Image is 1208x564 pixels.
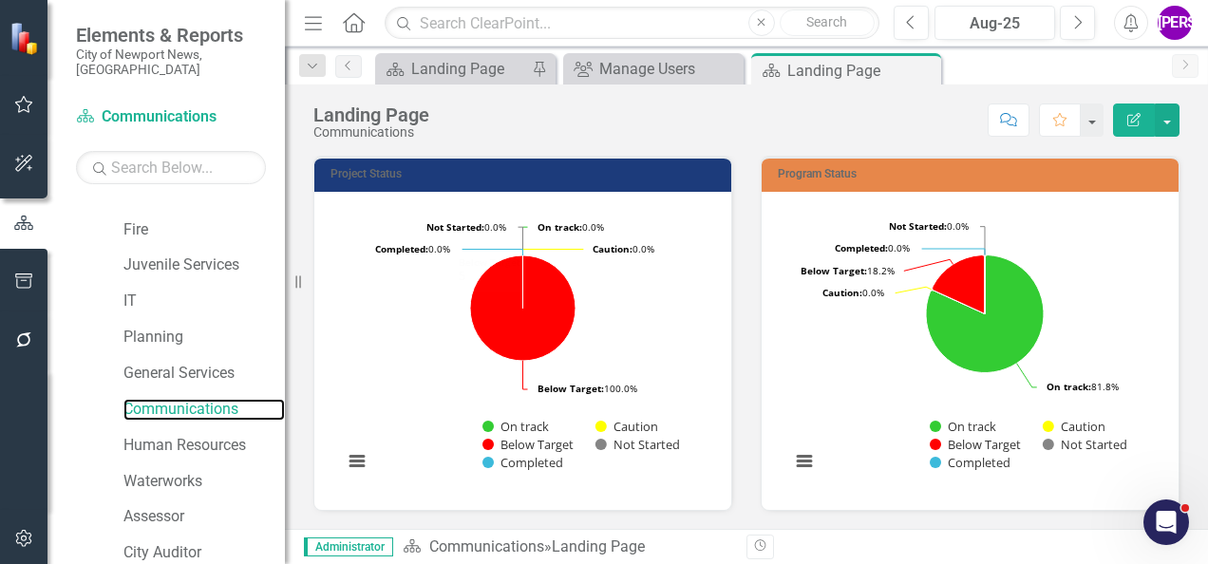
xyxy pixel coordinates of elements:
[791,448,818,475] button: View chart menu, Chart
[889,219,969,233] text: 0.0%
[889,219,947,233] tspan: Not Started:
[941,12,1048,35] div: Aug-25
[595,436,679,453] button: Show Not Started
[932,290,985,314] path: Caution, 0.
[801,264,895,277] text: 18.2%
[538,382,604,395] tspan: Below Target:
[123,542,285,564] a: City Auditor
[375,242,450,255] text: 0.0%
[930,454,1010,471] button: Show Completed
[385,7,879,40] input: Search ClearPoint...
[123,254,285,276] a: Juvenile Services
[123,291,285,312] a: IT
[123,327,285,348] a: Planning
[822,286,884,299] text: 0.0%
[599,57,739,81] div: Manage Users
[538,220,582,234] tspan: On track:
[1143,499,1189,545] iframe: Intercom live chat
[426,220,484,234] tspan: Not Started:
[780,9,875,36] button: Search
[344,448,370,475] button: View chart menu, Chart
[123,399,285,421] a: Communications
[613,418,658,435] text: Caution
[787,59,936,83] div: Landing Page
[123,471,285,493] a: Waterworks
[593,242,654,255] text: 0.0%
[930,418,997,435] button: Show On track
[1043,418,1104,435] button: Show Caution
[76,151,266,184] input: Search Below...
[76,24,266,47] span: Elements & Reports
[822,286,862,299] tspan: Caution:
[330,168,722,180] h3: Project Status
[781,206,1160,491] div: Chart. Highcharts interactive chart.
[552,537,645,555] div: Landing Page
[123,219,285,241] a: Fire
[313,125,429,140] div: Communications
[429,537,544,555] a: Communications
[9,22,43,55] img: ClearPoint Strategy
[482,454,562,471] button: Show Completed
[380,57,527,81] a: Landing Page
[538,220,604,234] text: 0.0%
[933,255,985,314] path: Below Target, 2.
[375,242,428,255] tspan: Completed:
[313,104,429,125] div: Landing Page
[123,506,285,528] a: Assessor
[1061,436,1127,453] text: Not Started
[76,106,266,128] a: Communications
[123,435,285,457] a: Human Resources
[470,255,576,361] path: Below Target, 5.
[123,363,285,385] a: General Services
[1047,380,1091,393] tspan: On track:
[801,264,867,277] tspan: Below Target:
[595,418,657,435] button: Show Caution
[806,14,847,29] span: Search
[411,57,527,81] div: Landing Page
[926,255,1044,373] path: On track, 9.
[613,436,680,453] text: Not Started
[333,206,705,491] svg: Interactive chart
[482,418,550,435] button: Show On track
[778,168,1169,180] h3: Program Status
[403,536,732,558] div: »
[426,220,506,234] text: 0.0%
[333,206,712,491] div: Chart. Highcharts interactive chart.
[482,436,575,453] button: Show Below Target
[76,47,266,78] small: City of Newport News, [GEOGRAPHIC_DATA]
[568,57,739,81] a: Manage Users
[835,241,910,254] text: 0.0%
[1047,380,1119,393] text: 81.8%
[1061,418,1105,435] text: Caution
[538,382,637,395] text: 100.0%
[934,6,1055,40] button: Aug-25
[1158,6,1192,40] button: [PERSON_NAME]
[835,241,888,254] tspan: Completed:
[1043,436,1126,453] button: Show Not Started
[781,206,1152,491] svg: Interactive chart
[930,436,1022,453] button: Show Below Target
[304,537,393,556] span: Administrator
[593,242,632,255] tspan: Caution:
